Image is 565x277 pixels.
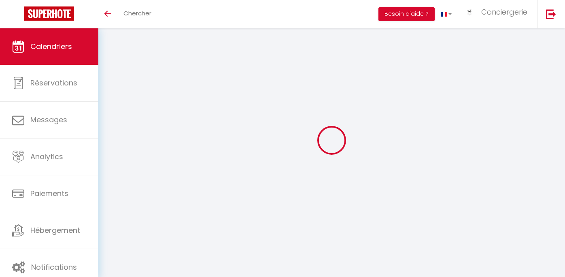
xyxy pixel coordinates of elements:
[30,41,72,51] span: Calendriers
[123,9,151,17] span: Chercher
[30,188,68,198] span: Paiements
[378,7,435,21] button: Besoin d'aide ?
[31,262,77,272] span: Notifications
[30,151,63,162] span: Analytics
[464,8,476,17] img: ...
[546,9,556,19] img: logout
[481,7,527,17] span: Conciergerie
[30,78,77,88] span: Réservations
[24,6,74,21] img: Super Booking
[30,115,67,125] span: Messages
[30,225,80,235] span: Hébergement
